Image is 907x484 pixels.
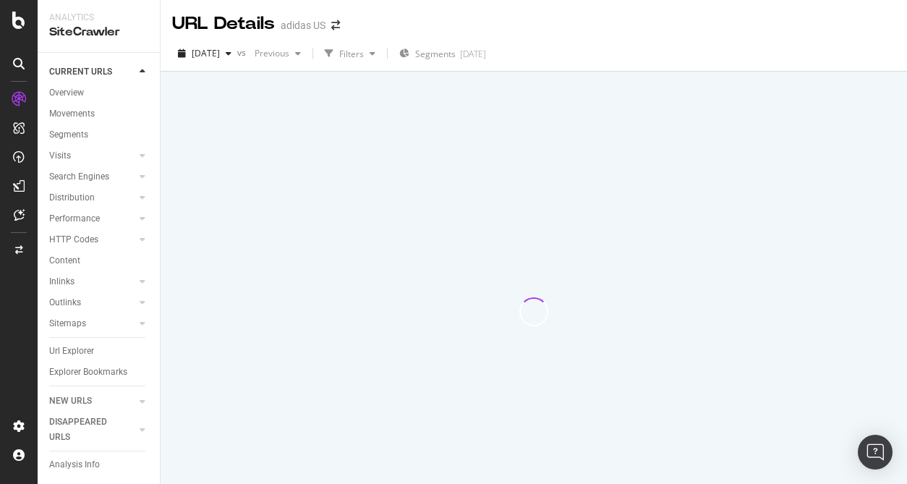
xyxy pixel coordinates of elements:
div: Performance [49,211,100,226]
div: Distribution [49,190,95,205]
div: NEW URLS [49,394,92,409]
div: [DATE] [460,48,486,60]
span: 2025 Sep. 23rd [192,47,220,59]
span: Previous [249,47,289,59]
div: Content [49,253,80,268]
div: Explorer Bookmarks [49,365,127,380]
button: [DATE] [172,42,237,65]
div: Search Engines [49,169,109,184]
div: Url Explorer [49,344,94,359]
a: Movements [49,106,150,122]
div: Inlinks [49,274,74,289]
div: Overview [49,85,84,101]
a: Analysis Info [49,457,150,472]
div: URL Details [172,12,275,36]
a: Segments [49,127,150,143]
a: NEW URLS [49,394,135,409]
div: Visits [49,148,71,164]
button: Segments[DATE] [393,42,492,65]
a: CURRENT URLS [49,64,135,80]
a: Inlinks [49,274,135,289]
a: HTTP Codes [49,232,135,247]
a: Content [49,253,150,268]
div: Outlinks [49,295,81,310]
a: Url Explorer [49,344,150,359]
a: Overview [49,85,150,101]
a: Performance [49,211,135,226]
div: SiteCrawler [49,24,148,41]
div: Open Intercom Messenger [858,435,893,470]
div: Analytics [49,12,148,24]
a: Outlinks [49,295,135,310]
div: Segments [49,127,88,143]
div: adidas US [281,18,325,33]
div: DISAPPEARED URLS [49,415,122,445]
div: HTTP Codes [49,232,98,247]
div: Analysis Info [49,457,100,472]
div: Sitemaps [49,316,86,331]
a: DISAPPEARED URLS [49,415,135,445]
a: Search Engines [49,169,135,184]
a: Sitemaps [49,316,135,331]
div: arrow-right-arrow-left [331,20,340,30]
div: CURRENT URLS [49,64,112,80]
span: Segments [415,48,456,60]
span: vs [237,46,249,59]
div: Filters [339,48,364,60]
a: Explorer Bookmarks [49,365,150,380]
div: Movements [49,106,95,122]
button: Previous [249,42,307,65]
button: Filters [319,42,381,65]
a: Distribution [49,190,135,205]
a: Visits [49,148,135,164]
